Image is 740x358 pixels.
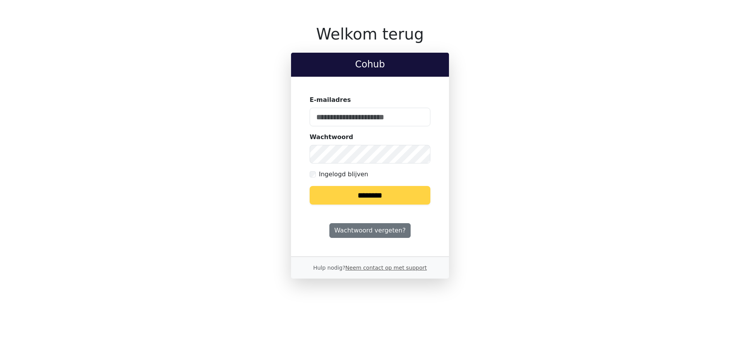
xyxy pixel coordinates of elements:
a: Wachtwoord vergeten? [329,223,411,238]
label: E-mailadres [310,95,351,105]
small: Hulp nodig? [313,265,427,271]
a: Neem contact op met support [345,265,427,271]
label: Ingelogd blijven [319,170,368,179]
label: Wachtwoord [310,133,353,142]
h1: Welkom terug [291,25,449,43]
h2: Cohub [297,59,443,70]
